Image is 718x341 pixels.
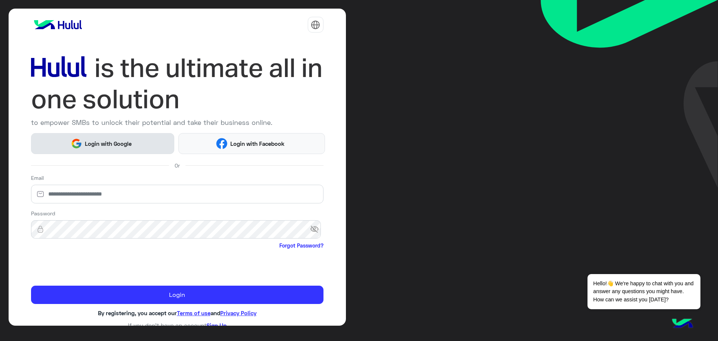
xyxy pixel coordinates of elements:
[31,117,323,128] p: to empower SMBs to unlock their potential and take their business online.
[31,209,55,217] label: Password
[31,52,323,115] img: hululLoginTitle_EN.svg
[31,17,85,32] img: logo
[175,162,180,169] span: Or
[177,310,211,316] a: Terms of use
[31,322,323,329] h6: If you don’t have an account
[31,133,175,154] button: Login with Google
[311,20,320,30] img: tab
[31,190,50,198] img: email
[31,251,145,280] iframe: reCAPTCHA
[98,310,177,316] span: By registering, you accept our
[669,311,696,337] img: hulul-logo.png
[216,138,227,149] img: Facebook
[82,139,135,148] span: Login with Google
[178,133,325,154] button: Login with Facebook
[220,310,257,316] a: Privacy Policy
[31,286,323,304] button: Login
[279,242,323,249] a: Forgot Password?
[71,138,82,149] img: Google
[31,174,44,182] label: Email
[227,139,287,148] span: Login with Facebook
[31,225,50,233] img: lock
[587,274,700,309] span: Hello!👋 We're happy to chat with you and answer any questions you might have. How can we assist y...
[310,223,323,236] span: visibility_off
[211,310,220,316] span: and
[206,322,227,329] a: Sign Up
